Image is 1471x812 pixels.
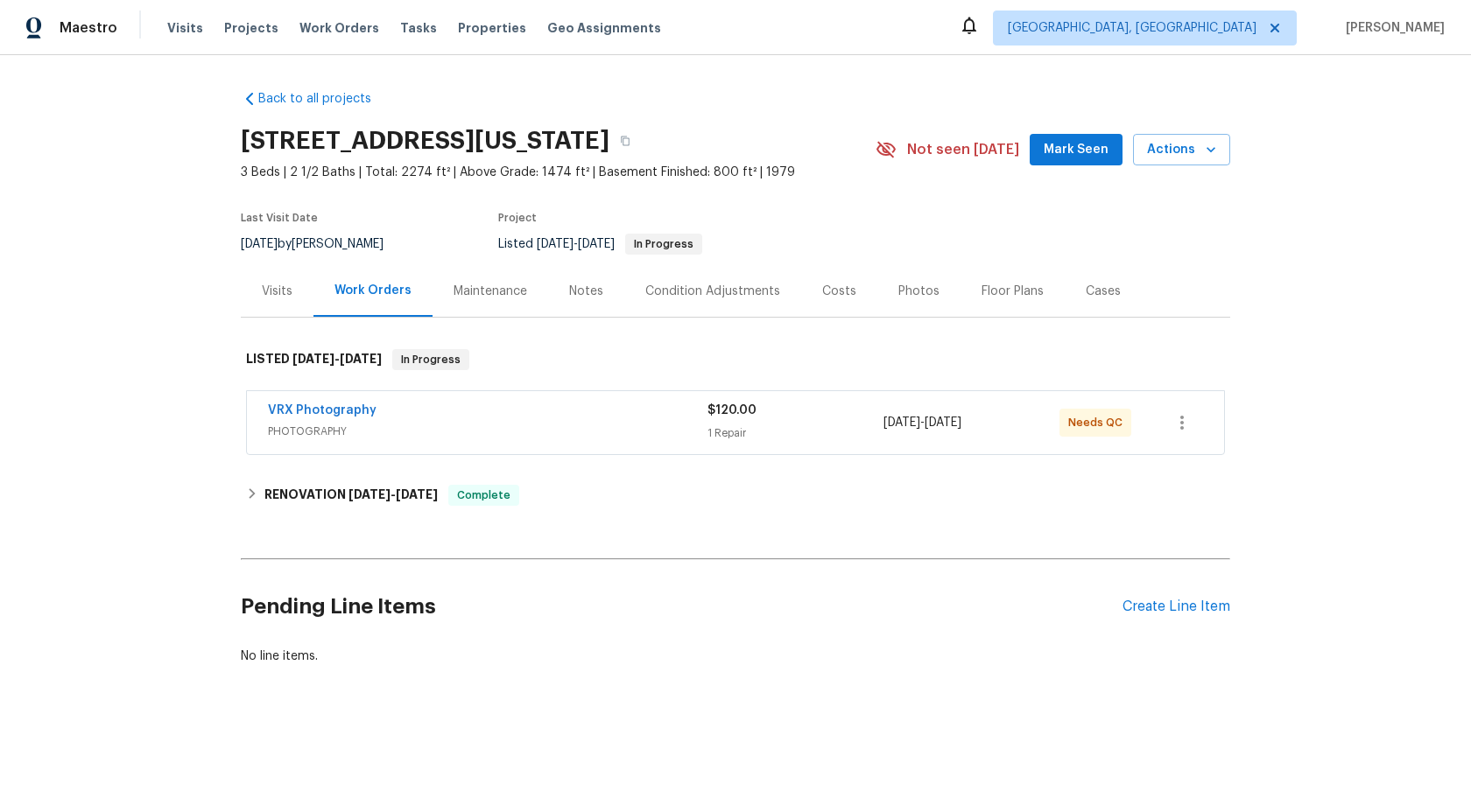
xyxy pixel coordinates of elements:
div: Maintenance [454,283,527,300]
span: Not seen [DATE] [907,141,1019,158]
div: 1 Repair [707,424,883,442]
span: [DATE] [578,238,615,250]
div: Notes [569,283,603,300]
span: [DATE] [925,416,961,429]
span: [PERSON_NAME] [1339,19,1445,37]
h2: [STREET_ADDRESS][US_STATE] [241,132,609,150]
span: [DATE] [348,488,391,500]
div: Cases [1086,283,1121,300]
h6: RENOVATION [264,485,438,506]
div: Costs [822,283,856,300]
span: PHOTOGRAPHY [268,423,707,440]
span: [DATE] [537,238,574,250]
span: - [348,488,438,500]
span: Needs QC [1068,414,1130,431]
span: Listed [498,238,702,250]
div: RENOVATION [DATE]-[DATE]Complete [241,474,1230,516]
span: - [883,414,961,431]
button: Mark Seen [1030,134,1123,166]
span: Complete [450,486,517,504]
h6: LISTED [246,349,382,370]
span: [DATE] [396,488,438,500]
button: Actions [1133,134,1230,166]
span: 3 Beds | 2 1/2 Baths | Total: 2274 ft² | Above Grade: 1474 ft² | Basement Finished: 800 ft² | 1979 [241,164,876,181]
span: Tasks [400,22,437,34]
span: Maestro [60,19,117,37]
div: Floor Plans [982,283,1044,300]
span: [GEOGRAPHIC_DATA], [GEOGRAPHIC_DATA] [1008,19,1256,37]
span: In Progress [394,351,468,368]
span: Projects [224,19,278,37]
span: - [537,238,615,250]
span: Visits [167,19,203,37]
span: [DATE] [340,353,382,365]
a: VRX Photography [268,404,377,416]
span: Last Visit Date [241,213,318,223]
span: [DATE] [241,238,278,250]
h2: Pending Line Items [241,566,1123,647]
span: In Progress [627,239,700,249]
span: Geo Assignments [547,19,661,37]
div: Create Line Item [1123,598,1230,615]
span: [DATE] [292,353,334,365]
div: by [PERSON_NAME] [241,234,405,255]
div: Photos [898,283,940,300]
span: Project [498,213,537,223]
span: Mark Seen [1044,139,1109,161]
div: Condition Adjustments [645,283,780,300]
div: Visits [262,283,292,300]
div: Work Orders [334,282,412,299]
span: Actions [1147,139,1216,161]
div: LISTED [DATE]-[DATE]In Progress [241,332,1230,388]
span: Work Orders [299,19,379,37]
span: - [292,353,382,365]
button: Copy Address [609,125,641,157]
span: Properties [458,19,526,37]
span: [DATE] [883,416,920,429]
div: No line items. [241,647,1230,665]
a: Back to all projects [241,90,409,108]
span: $120.00 [707,404,757,416]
